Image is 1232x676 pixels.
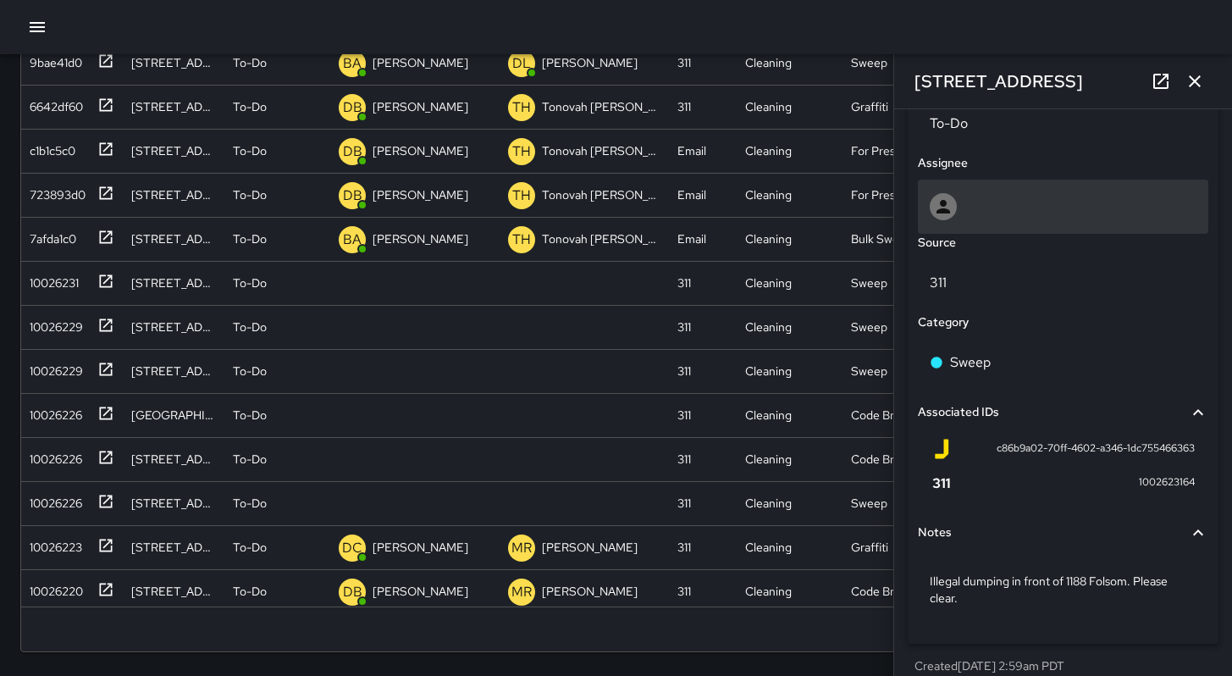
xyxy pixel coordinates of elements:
p: To-Do [233,98,267,115]
div: 1186 Folsom Street [131,274,216,291]
p: Tonovah [PERSON_NAME] [542,230,660,247]
div: For Pressure Washer [851,186,940,203]
div: Email [677,186,706,203]
div: 311 [677,98,691,115]
div: For Pressure Washer [851,142,940,159]
div: 10026220 [23,576,83,600]
div: Cleaning [745,539,792,556]
p: To-Do [233,495,267,512]
div: 139 Harriet Street [131,230,216,247]
div: Cleaning [745,230,792,247]
div: Cleaning [745,142,792,159]
div: Cleaning [745,319,792,335]
div: 164 Russ Street [131,98,216,115]
div: Cleaning [745,186,792,203]
p: To-Do [233,230,267,247]
p: To-Do [233,583,267,600]
p: MR [511,538,532,558]
p: DL [512,53,531,74]
div: Cleaning [745,495,792,512]
div: Cleaning [745,363,792,380]
div: 10026229 [23,356,83,380]
div: 311 [677,274,691,291]
p: [PERSON_NAME] [373,98,468,115]
p: To-Do [233,407,267,424]
div: Code Brown [851,407,916,424]
p: [PERSON_NAME] [542,539,638,556]
div: 311 [677,451,691,468]
p: To-Do [233,54,267,71]
p: Tonovah [PERSON_NAME] [542,186,660,203]
div: 10026226 [23,488,82,512]
div: 365 Harriet Street [131,407,216,424]
div: 311 [677,539,691,556]
div: 311 [677,407,691,424]
p: To-Do [233,319,267,335]
p: [PERSON_NAME] [542,583,638,600]
div: 45 Juniper Street [131,142,216,159]
div: Code Brown [851,451,916,468]
p: TH [512,186,531,206]
p: To-Do [233,274,267,291]
div: 7afda1c0 [23,224,76,247]
div: Sweep [851,319,887,335]
div: 10026226 [23,400,82,424]
p: DB [343,141,362,162]
div: Code Brown [851,583,916,600]
div: 311 [677,495,691,512]
div: 139 Harriet Street [131,319,216,335]
div: c1b1c5c0 [23,136,75,159]
div: Email [677,230,706,247]
div: 10026226 [23,444,82,468]
p: To-Do [233,363,267,380]
div: 740 Brannan Street [131,539,216,556]
div: Sweep [851,54,887,71]
p: [PERSON_NAME] [373,54,468,71]
p: [PERSON_NAME] [542,54,638,71]
div: Sweep [851,363,887,380]
p: [PERSON_NAME] [373,539,468,556]
p: [PERSON_NAME] [373,186,468,203]
div: Cleaning [745,583,792,600]
div: Cleaning [745,407,792,424]
div: 6642df60 [23,91,83,115]
div: Bulk Sweep [851,230,913,247]
p: DB [343,97,362,118]
div: 1048 Folsom Street [131,495,216,512]
p: To-Do [233,539,267,556]
div: 311 [677,363,691,380]
p: To-Do [233,186,267,203]
p: MR [511,582,532,602]
div: 1 Rausch Street [131,451,216,468]
p: [PERSON_NAME] [373,142,468,159]
div: 761 Tehama Street [131,583,216,600]
p: TH [512,97,531,118]
p: [PERSON_NAME] [373,230,468,247]
p: [PERSON_NAME] [373,583,468,600]
div: 311 [677,583,691,600]
p: BA [343,230,362,250]
div: 9bae41d0 [23,47,82,71]
p: Tonovah [PERSON_NAME] [542,98,660,115]
p: Tonovah [PERSON_NAME] [542,142,660,159]
div: Cleaning [745,274,792,291]
div: 139 Harriet Street [131,363,216,380]
p: To-Do [233,451,267,468]
div: Cleaning [745,451,792,468]
div: Graffiti [851,98,888,115]
div: 311 [677,54,691,71]
p: To-Do [233,142,267,159]
p: DB [343,186,362,206]
div: 311 [677,319,691,335]
p: DB [343,582,362,602]
div: Graffiti [851,539,888,556]
div: 288 9th Street [131,186,216,203]
div: Cleaning [745,98,792,115]
p: BA [343,53,362,74]
div: Cleaning [745,54,792,71]
div: 1048 Folsom Street [131,54,216,71]
p: TH [512,230,531,250]
p: TH [512,141,531,162]
div: Email [677,142,706,159]
div: 10026223 [23,532,82,556]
